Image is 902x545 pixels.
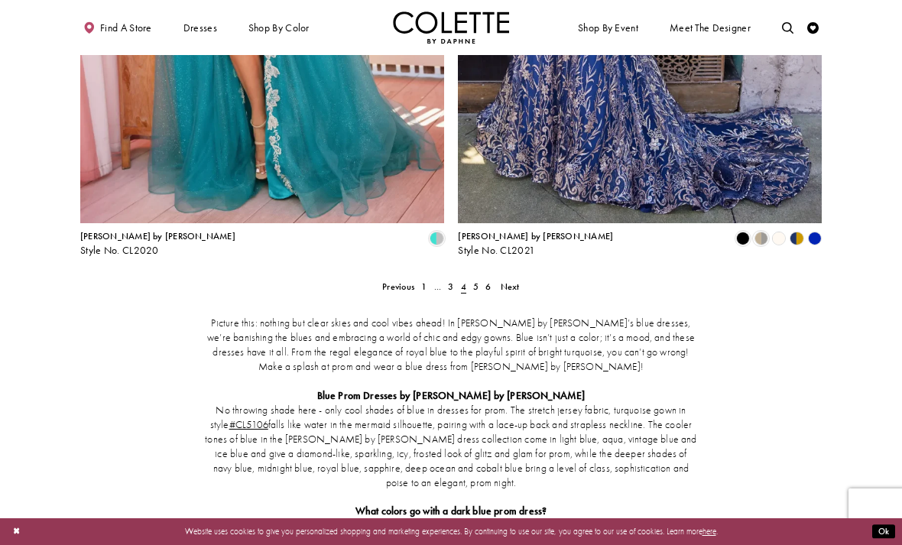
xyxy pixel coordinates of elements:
[458,230,613,242] span: [PERSON_NAME] by [PERSON_NAME]
[736,232,750,245] i: Black
[497,278,523,295] a: Next Page
[501,281,520,293] span: Next
[248,22,310,34] span: Shop by color
[754,232,767,245] i: Gold/Pewter
[183,22,217,34] span: Dresses
[445,278,457,295] a: 3
[667,11,754,44] a: Meet the designer
[245,11,312,44] span: Shop by color
[804,11,822,44] a: Check Wishlist
[80,244,159,257] span: Style No. CL2020
[458,232,613,256] div: Colette by Daphne Style No. CL2021
[702,526,716,537] a: here
[421,281,427,293] span: 1
[393,11,509,44] a: Visit Home Page
[808,232,822,245] i: Royal Blue
[482,278,495,295] a: 6
[355,504,547,517] strong: What colors go with a dark blue prom dress?
[670,22,751,34] span: Meet the designer
[430,232,443,245] i: Turquoise/Silver
[457,278,469,295] span: Current page
[80,11,154,44] a: Find a store
[80,230,235,242] span: [PERSON_NAME] by [PERSON_NAME]
[448,281,453,293] span: 3
[473,281,479,293] span: 5
[100,22,152,34] span: Find a store
[382,281,414,293] span: Previous
[229,418,268,431] a: Opens in new tab
[779,11,797,44] a: Toggle search
[461,281,466,293] span: 4
[790,232,803,245] i: Navy/Gold
[393,11,509,44] img: Colette by Daphne
[578,22,638,34] span: Shop By Event
[430,278,445,295] a: ...
[80,232,235,256] div: Colette by Daphne Style No. CL2020
[83,524,819,539] p: Website uses cookies to give you personalized shopping and marketing experiences. By continuing t...
[205,404,697,491] p: No throwing shade here - only cool shades of blue in dresses for prom. The stretch jersey fabric,...
[772,232,786,245] i: Diamond White
[205,316,697,375] p: Picture this: nothing but clear skies and cool vibes ahead! In [PERSON_NAME] by [PERSON_NAME]’s b...
[458,244,535,257] span: Style No. CL2021
[180,11,220,44] span: Dresses
[379,278,418,295] a: Prev Page
[575,11,641,44] span: Shop By Event
[872,524,895,539] button: Submit Dialog
[434,281,442,293] span: ...
[469,278,482,295] a: 5
[7,521,26,542] button: Close Dialog
[418,278,430,295] a: 1
[485,281,491,293] span: 6
[317,389,586,402] strong: Blue Prom Dresses by [PERSON_NAME] by [PERSON_NAME]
